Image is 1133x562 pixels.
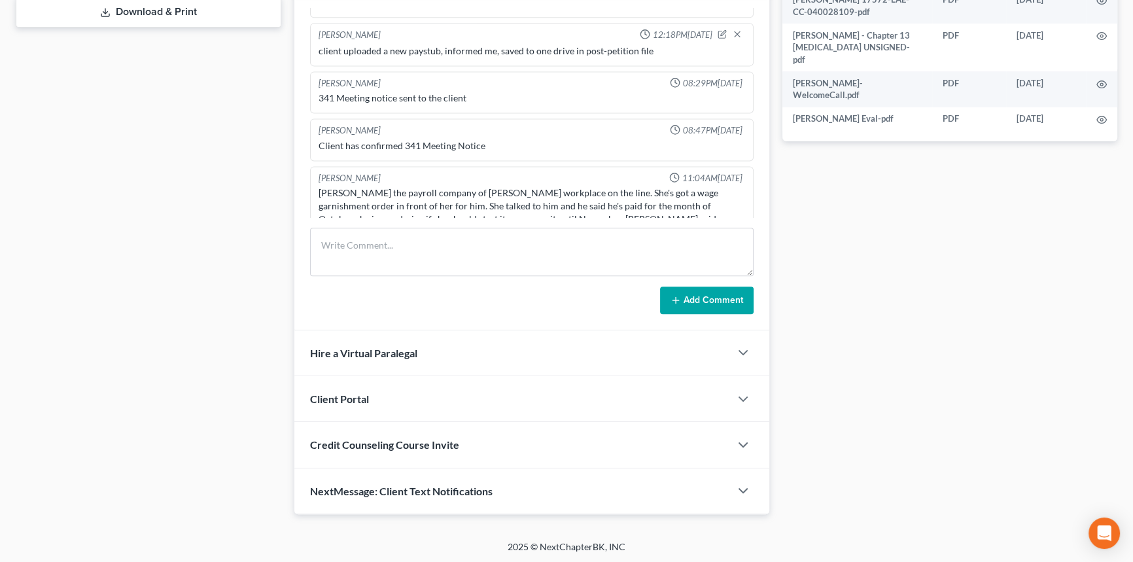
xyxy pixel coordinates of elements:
div: Open Intercom Messenger [1089,518,1120,549]
span: NextMessage: Client Text Notifications [310,485,493,497]
span: Hire a Virtual Paralegal [310,347,417,359]
div: [PERSON_NAME] [319,172,381,184]
span: Credit Counseling Course Invite [310,438,459,451]
span: 12:18PM[DATE] [653,29,712,41]
div: [PERSON_NAME] [319,29,381,42]
div: [PERSON_NAME] [319,124,381,137]
td: [DATE] [1006,24,1086,71]
div: client uploaded a new paystub, informed me, saved to one drive in post-petition file [319,44,745,58]
div: 341 Meeting notice sent to the client [319,92,745,105]
span: 11:04AM[DATE] [682,172,742,184]
span: 08:29PM[DATE] [683,77,742,90]
div: Client has confirmed 341 Meeting Notice [319,139,745,152]
td: [DATE] [1006,71,1086,107]
td: [PERSON_NAME] Eval-pdf [782,107,933,131]
span: Client Portal [310,393,369,405]
span: 08:47PM[DATE] [683,124,742,137]
td: PDF [932,24,1006,71]
td: PDF [932,107,1006,131]
div: [PERSON_NAME] [319,77,381,90]
button: Add Comment [660,287,754,314]
td: [PERSON_NAME] - Chapter 13 [MEDICAL_DATA] UNSIGNED-pdf [782,24,933,71]
td: [PERSON_NAME]-WelcomeCall.pdf [782,71,933,107]
td: [DATE] [1006,107,1086,131]
div: [PERSON_NAME] the payroll company of [PERSON_NAME] workplace on the line. She's got a wage garnis... [319,186,745,252]
td: PDF [932,71,1006,107]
